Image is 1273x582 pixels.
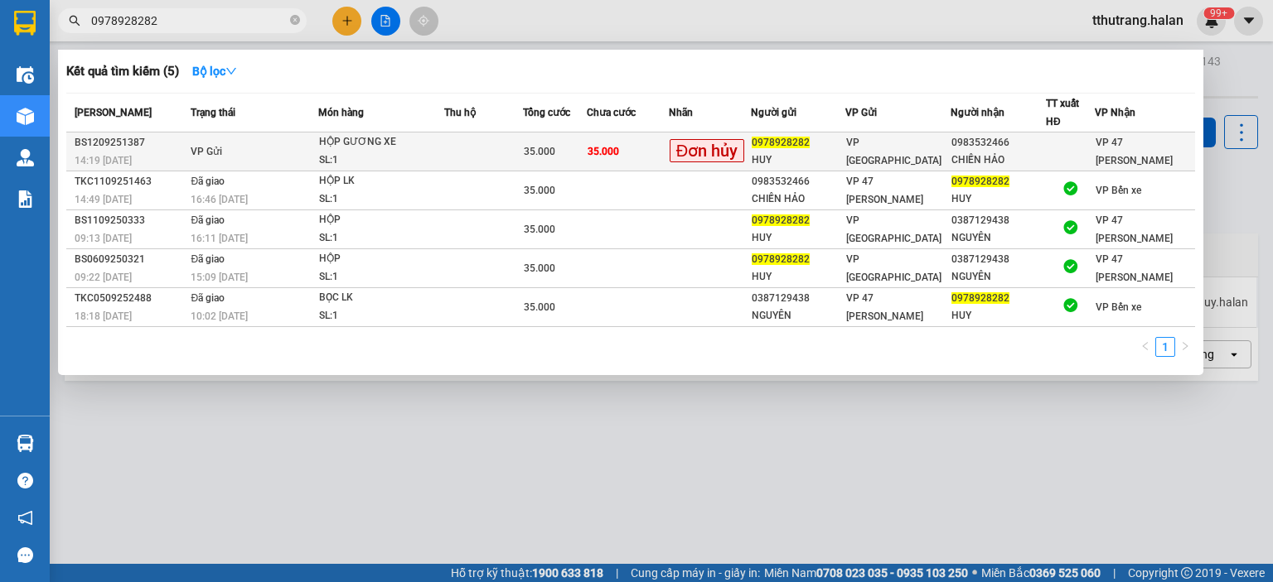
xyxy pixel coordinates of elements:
[17,473,33,488] span: question-circle
[1175,337,1195,357] button: right
[179,58,250,84] button: Bộ lọcdown
[951,176,1009,187] span: 0978928282
[191,214,225,226] span: Đã giao
[75,310,132,322] span: 18:18 [DATE]
[951,268,1045,286] div: NGUYÊN
[846,137,941,166] span: VP [GEOGRAPHIC_DATA]
[191,253,225,265] span: Đã giao
[1135,337,1155,357] button: left
[752,253,810,265] span: 0978928282
[845,107,877,118] span: VP Gửi
[846,253,941,283] span: VP [GEOGRAPHIC_DATA]
[444,107,476,118] span: Thu hộ
[846,176,923,205] span: VP 47 [PERSON_NAME]
[75,173,186,190] div: TKC1109251463
[17,190,34,208] img: solution-icon
[951,212,1045,229] div: 0387129438
[75,194,132,205] span: 14:49 [DATE]
[75,107,152,118] span: [PERSON_NAME]
[846,214,941,244] span: VP [GEOGRAPHIC_DATA]
[290,13,300,29] span: close-circle
[17,510,33,526] span: notification
[846,292,923,322] span: VP 47 [PERSON_NAME]
[524,224,555,235] span: 35.000
[524,185,555,196] span: 35.000
[752,137,810,148] span: 0978928282
[191,146,222,157] span: VP Gửi
[191,176,225,187] span: Đã giao
[951,152,1045,169] div: CHIẾN HẢO
[752,307,845,325] div: NGUYÊN
[75,233,132,244] span: 09:13 [DATE]
[290,15,300,25] span: close-circle
[319,250,443,268] div: HỘP
[752,190,845,208] div: CHIẾN HẢO
[951,307,1045,325] div: HUY
[191,310,248,322] span: 10:02 [DATE]
[319,152,443,170] div: SL: 1
[752,214,810,226] span: 0978928282
[191,292,225,304] span: Đã giao
[1095,107,1135,118] span: VP Nhận
[75,155,132,166] span: 14:19 [DATE]
[752,152,845,169] div: HUY
[319,229,443,248] div: SL: 1
[1096,185,1141,196] span: VP Bến xe
[752,290,845,307] div: 0387129438
[75,290,186,307] div: TKC0509252488
[75,251,186,268] div: BS0609250321
[523,107,570,118] span: Tổng cước
[1096,301,1141,313] span: VP Bến xe
[951,292,1009,304] span: 0978928282
[75,212,186,229] div: BS1109250333
[752,229,845,247] div: HUY
[951,190,1045,208] div: HUY
[91,12,287,30] input: Tìm tên, số ĐT hoặc mã đơn
[524,146,555,157] span: 35.000
[318,107,364,118] span: Món hàng
[751,107,796,118] span: Người gửi
[319,289,443,307] div: BỌC LK
[75,272,132,283] span: 09:22 [DATE]
[192,65,237,78] strong: Bộ lọc
[1096,214,1173,244] span: VP 47 [PERSON_NAME]
[75,134,186,152] div: BS1209251387
[319,211,443,229] div: HỘP
[670,139,744,162] span: Đơn hủy
[17,66,34,84] img: warehouse-icon
[588,146,619,157] span: 35.000
[319,133,443,152] div: HỘP GƯƠNG XE
[669,107,693,118] span: Nhãn
[319,190,443,209] div: SL: 1
[225,65,237,77] span: down
[319,307,443,325] div: SL: 1
[1180,341,1190,351] span: right
[319,172,443,190] div: HỘP LK
[752,268,845,286] div: HUY
[587,107,636,118] span: Chưa cước
[319,268,443,286] div: SL: 1
[1096,137,1173,166] span: VP 47 [PERSON_NAME]
[1135,337,1155,357] li: Previous Page
[524,301,555,313] span: 35.000
[951,251,1045,268] div: 0387129438
[951,134,1045,152] div: 0983532466
[17,547,33,563] span: message
[951,229,1045,247] div: NGUYÊN
[1155,337,1175,357] li: 1
[14,11,36,36] img: logo-vxr
[17,435,34,452] img: warehouse-icon
[66,63,179,80] h3: Kết quả tìm kiếm ( 5 )
[191,272,248,283] span: 15:09 [DATE]
[17,108,34,125] img: warehouse-icon
[951,107,1004,118] span: Người nhận
[1156,338,1174,356] a: 1
[69,15,80,26] span: search
[1140,341,1150,351] span: left
[752,173,845,190] div: 0983532466
[1046,98,1079,127] span: TT xuất HĐ
[191,194,248,205] span: 16:46 [DATE]
[17,149,34,166] img: warehouse-icon
[1096,253,1173,283] span: VP 47 [PERSON_NAME]
[1175,337,1195,357] li: Next Page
